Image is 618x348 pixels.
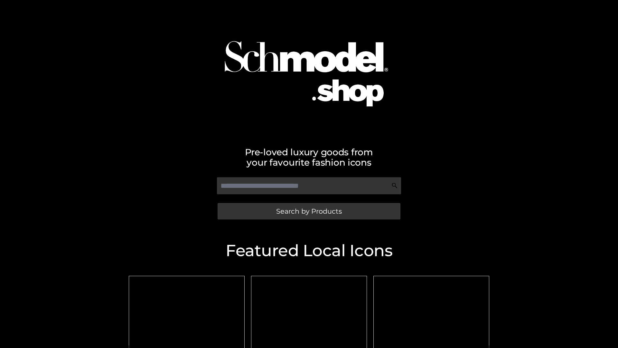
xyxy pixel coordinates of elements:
h2: Pre-loved luxury goods from your favourite fashion icons [126,147,492,168]
img: Search Icon [391,182,398,189]
h2: Featured Local Icons​ [126,243,492,259]
span: Search by Products [276,208,342,215]
a: Search by Products [218,203,400,219]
